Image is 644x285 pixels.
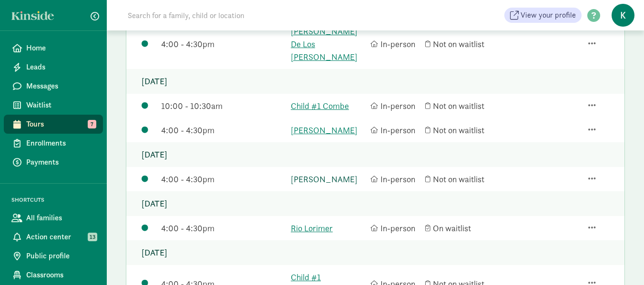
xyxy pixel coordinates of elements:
span: Classrooms [26,269,95,281]
div: 10:00 - 10:30am [161,99,286,112]
div: In-person [370,38,420,50]
div: Not on waitlist [425,99,500,112]
a: [PERSON_NAME] [291,124,366,137]
a: Payments [4,153,103,172]
p: [DATE] [126,142,624,167]
span: Action center [26,231,95,243]
a: Rio Lorimer [291,222,366,235]
div: 4:00 - 4:30pm [161,124,286,137]
span: Leads [26,61,95,73]
span: All families [26,212,95,224]
div: Not on waitlist [425,38,500,50]
div: 4:00 - 4:30pm [161,38,286,50]
div: In-person [370,222,420,235]
div: In-person [370,173,420,186]
div: In-person [370,124,420,137]
span: View your profile [521,10,576,21]
span: 7 [88,120,96,128]
span: 13 [88,233,97,241]
a: Tours 7 [4,115,103,134]
input: Search for a family, child or location [122,6,389,25]
div: In-person [370,99,420,112]
a: Home [4,39,103,58]
span: Tours [26,118,95,130]
a: Classrooms [4,265,103,285]
span: Public profile [26,250,95,262]
span: Enrollments [26,138,95,149]
a: All families [4,208,103,227]
a: Messages [4,77,103,96]
a: [PERSON_NAME] De Los [PERSON_NAME] [291,25,366,63]
a: Child #1 Combe [291,99,366,112]
a: Waitlist [4,96,103,115]
div: 4:00 - 4:30pm [161,173,286,186]
div: Not on waitlist [425,173,500,186]
div: 4:00 - 4:30pm [161,222,286,235]
span: K [612,4,634,27]
span: Waitlist [26,99,95,111]
a: Leads [4,58,103,77]
span: Home [26,42,95,54]
iframe: Chat Widget [596,239,644,285]
div: Not on waitlist [425,124,500,137]
span: Payments [26,157,95,168]
p: [DATE] [126,240,624,265]
span: Messages [26,80,95,92]
p: [DATE] [126,191,624,216]
div: On waitlist [425,222,500,235]
a: Action center 13 [4,227,103,246]
a: Enrollments [4,134,103,153]
a: View your profile [504,8,582,23]
p: [DATE] [126,69,624,94]
a: [PERSON_NAME] [291,173,366,186]
a: Public profile [4,246,103,265]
